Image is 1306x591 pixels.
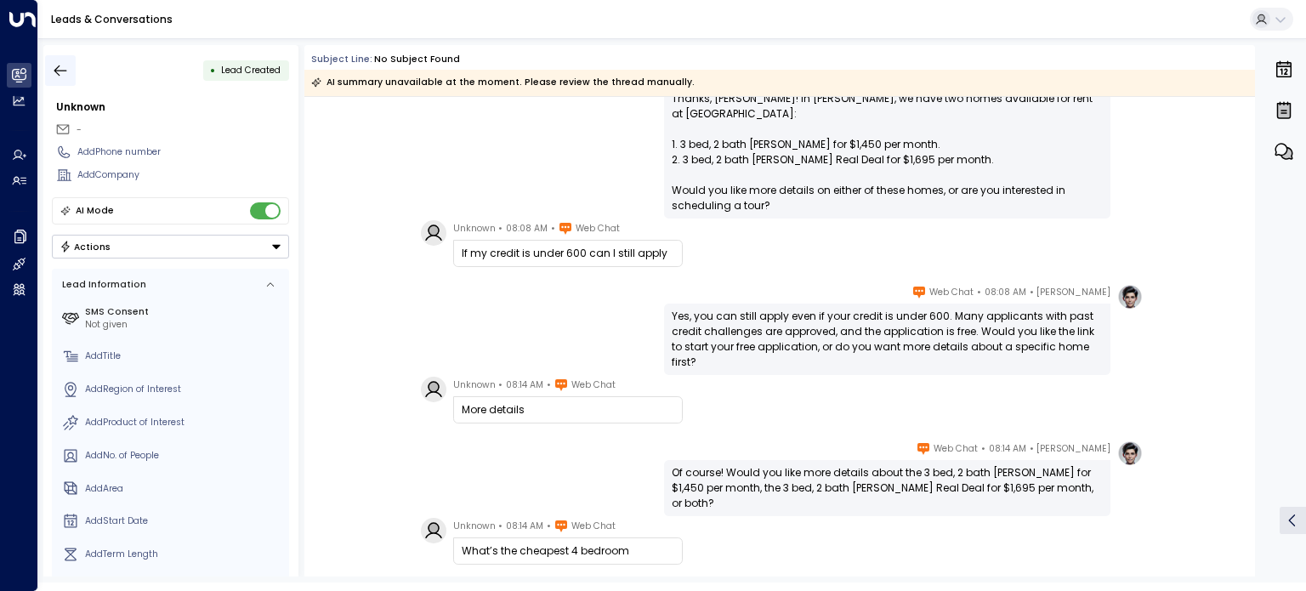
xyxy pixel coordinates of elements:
[85,514,284,528] div: AddStart Date
[498,377,503,394] span: •
[85,349,284,363] div: AddTitle
[52,235,289,259] div: Button group with a nested menu
[60,241,111,253] div: Actions
[77,145,289,159] div: AddPhone number
[58,278,146,292] div: Lead Information
[929,284,974,301] span: Web Chat
[498,518,503,535] span: •
[1036,440,1110,457] span: [PERSON_NAME]
[210,59,216,82] div: •
[311,53,372,65] span: Subject Line:
[85,383,284,396] div: AddRegion of Interest
[374,53,460,66] div: No subject found
[571,377,616,394] span: Web Chat
[547,518,551,535] span: •
[453,220,496,237] span: Unknown
[77,123,82,136] span: -
[51,12,173,26] a: Leads & Conversations
[56,99,289,115] div: Unknown
[547,377,551,394] span: •
[85,416,284,429] div: AddProduct of Interest
[985,284,1026,301] span: 08:08 AM
[571,518,616,535] span: Web Chat
[462,402,674,418] div: More details
[85,318,284,332] div: Not given
[311,74,695,91] div: AI summary unavailable at the moment. Please review the thread manually.
[1036,284,1110,301] span: [PERSON_NAME]
[1030,440,1034,457] span: •
[462,543,674,559] div: What’s the cheapest 4 bedroom
[506,220,548,237] span: 08:08 AM
[977,284,981,301] span: •
[672,309,1103,370] div: Yes, you can still apply even if your credit is under 600. Many applicants with past credit chall...
[85,482,284,496] div: AddArea
[576,220,620,237] span: Web Chat
[52,235,289,259] button: Actions
[498,220,503,237] span: •
[85,449,284,463] div: AddNo. of People
[989,440,1026,457] span: 08:14 AM
[1117,284,1143,310] img: profile-logo.png
[672,91,1103,213] div: Thanks, [PERSON_NAME]! In [PERSON_NAME], we have two homes available for rent at [GEOGRAPHIC_DATA...
[453,377,496,394] span: Unknown
[85,548,284,561] div: AddTerm Length
[1117,440,1143,466] img: profile-logo.png
[77,168,289,182] div: AddCompany
[221,64,281,77] span: Lead Created
[551,220,555,237] span: •
[672,465,1103,511] div: Of course! Would you like more details about the 3 bed, 2 bath [PERSON_NAME] for $1,450 per month...
[1030,284,1034,301] span: •
[506,518,543,535] span: 08:14 AM
[506,377,543,394] span: 08:14 AM
[462,246,674,261] div: If my credit is under 600 can I still apply
[85,305,284,319] label: SMS Consent
[76,202,114,219] div: AI Mode
[981,440,985,457] span: •
[934,440,978,457] span: Web Chat
[453,518,496,535] span: Unknown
